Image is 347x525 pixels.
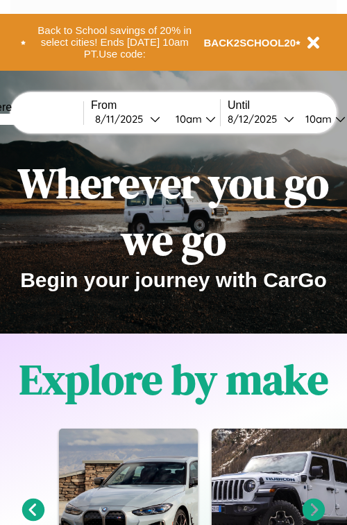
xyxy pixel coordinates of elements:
button: 8/11/2025 [91,112,164,126]
b: BACK2SCHOOL20 [204,37,296,49]
label: From [91,99,220,112]
div: 8 / 12 / 2025 [228,112,284,126]
button: Back to School savings of 20% in select cities! Ends [DATE] 10am PT.Use code: [26,21,204,64]
div: 10am [298,112,335,126]
div: 10am [169,112,205,126]
button: 10am [164,112,220,126]
h1: Explore by make [19,351,328,408]
div: 8 / 11 / 2025 [95,112,150,126]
